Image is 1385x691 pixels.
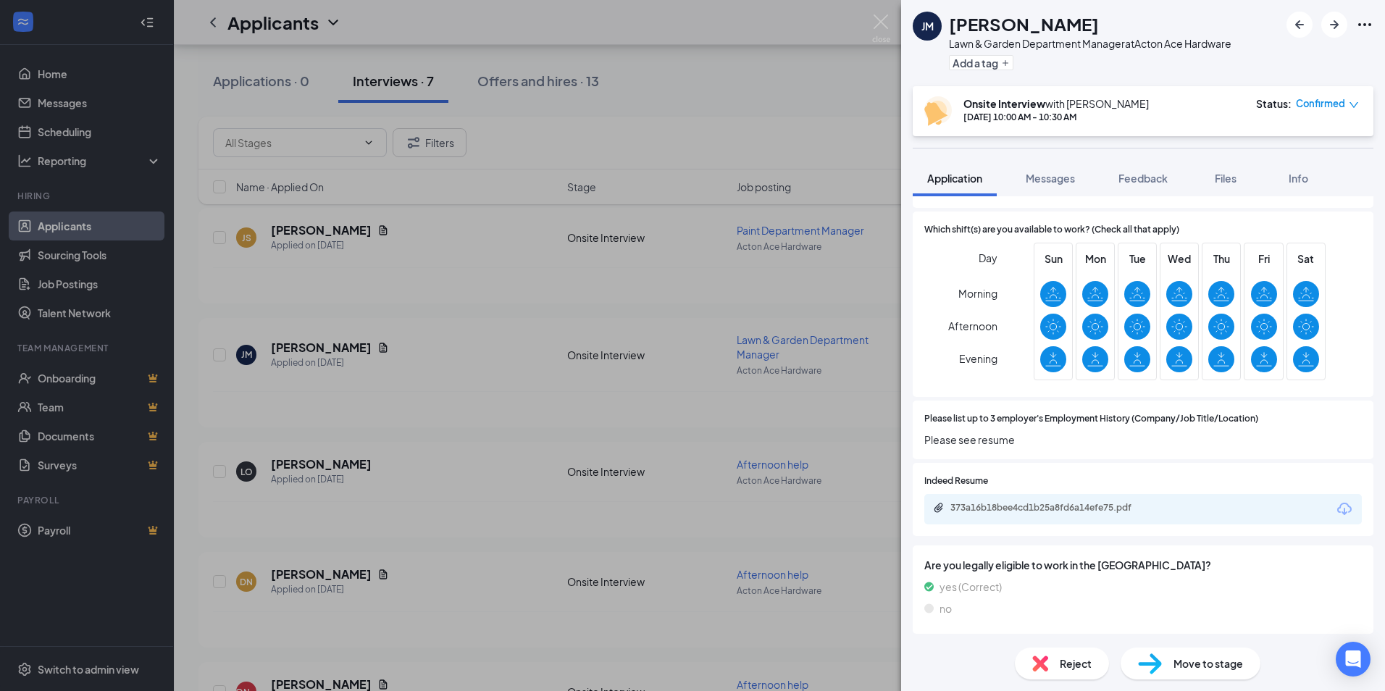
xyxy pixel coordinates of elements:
span: Confirmed [1296,96,1345,111]
span: Sun [1040,251,1066,267]
div: 373a16b18bee4cd1b25a8fd6a14efe75.pdf [950,502,1153,514]
span: down [1349,100,1359,110]
button: ArrowLeftNew [1286,12,1313,38]
span: Day [979,250,997,266]
span: Reject [1060,656,1092,671]
span: Info [1289,172,1308,185]
span: Thu [1208,251,1234,267]
span: yes (Correct) [940,579,1002,595]
div: [DATE] 10:00 AM - 10:30 AM [963,111,1149,123]
svg: Ellipses [1356,16,1373,33]
span: Indeed Resume [924,474,988,488]
span: Files [1215,172,1237,185]
span: Feedback [1118,172,1168,185]
span: Fri [1251,251,1277,267]
span: Morning [958,280,997,306]
div: Lawn & Garden Department Manager at Acton Ace Hardware [949,36,1231,51]
span: Mon [1082,251,1108,267]
button: ArrowRight [1321,12,1347,38]
span: Application [927,172,982,185]
span: Are you legally eligible to work in the [GEOGRAPHIC_DATA]? [924,557,1362,573]
span: Which shift(s) are you available to work? (Check all that apply) [924,223,1179,237]
span: Tue [1124,251,1150,267]
b: Onsite Interview [963,97,1045,110]
svg: Plus [1001,59,1010,67]
button: PlusAdd a tag [949,55,1013,70]
svg: Paperclip [933,502,945,514]
span: Messages [1026,172,1075,185]
div: JM [921,19,934,33]
span: Wed [1166,251,1192,267]
a: Paperclip373a16b18bee4cd1b25a8fd6a14efe75.pdf [933,502,1168,516]
div: Open Intercom Messenger [1336,642,1371,677]
span: no [940,600,952,616]
svg: ArrowLeftNew [1291,16,1308,33]
h1: [PERSON_NAME] [949,12,1099,36]
span: Afternoon [948,313,997,339]
span: Please see resume [924,432,1362,448]
div: with [PERSON_NAME] [963,96,1149,111]
span: Sat [1293,251,1319,267]
div: Status : [1256,96,1292,111]
span: Move to stage [1173,656,1243,671]
span: Please list up to 3 employer's Employment History (Company/Job Title/Location) [924,412,1258,426]
span: Evening [959,345,997,372]
svg: ArrowRight [1326,16,1343,33]
svg: Download [1336,501,1353,518]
